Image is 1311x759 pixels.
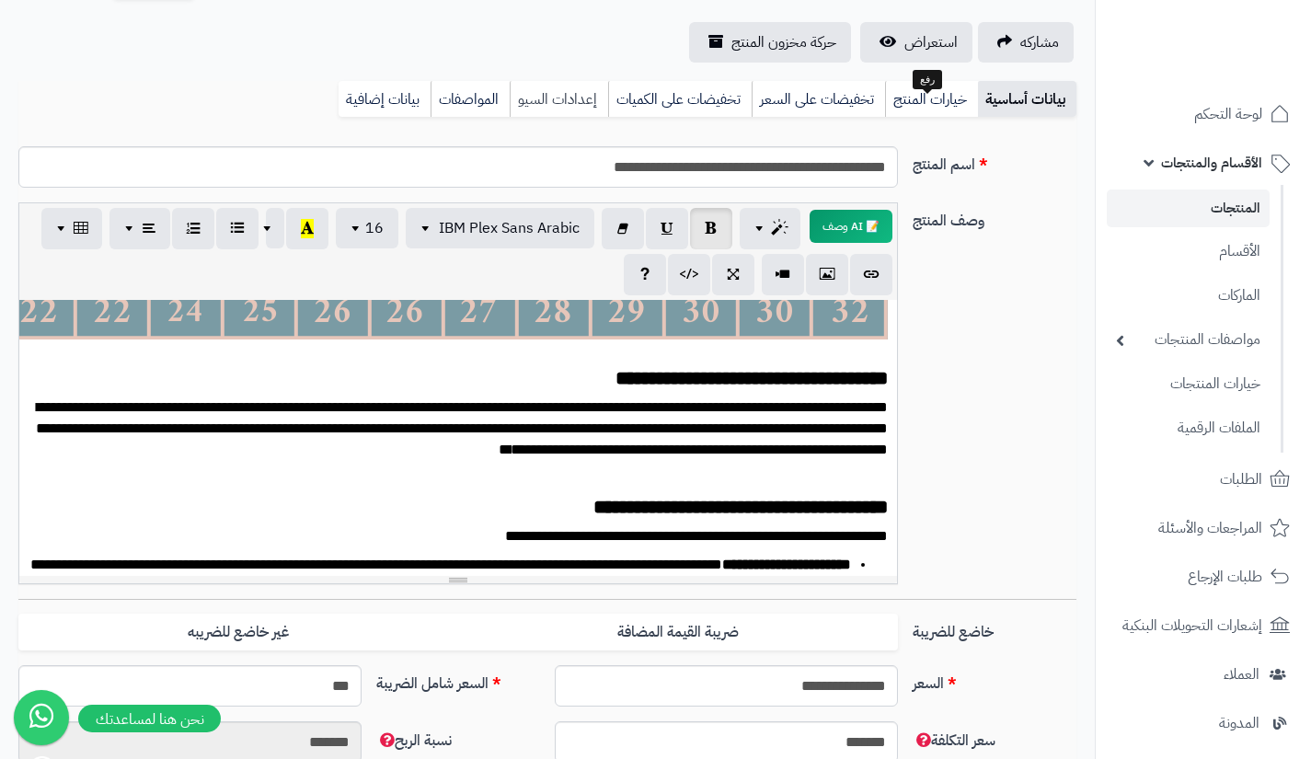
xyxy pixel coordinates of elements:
button: IBM Plex Sans Arabic [406,208,594,248]
span: لوحة التحكم [1194,101,1262,127]
a: المنتجات [1107,190,1270,227]
span: المدونة [1219,710,1259,736]
span: طلبات الإرجاع [1188,564,1262,590]
a: بيانات أساسية [978,81,1076,118]
a: حركة مخزون المنتج [689,22,851,63]
label: اسم المنتج [905,146,1084,176]
a: تخفيضات على السعر [752,81,885,118]
a: العملاء [1107,652,1300,696]
span: مشاركه [1020,31,1059,53]
a: خيارات المنتجات [1107,364,1270,404]
a: إشعارات التحويلات البنكية [1107,604,1300,648]
a: مشاركه [978,22,1074,63]
label: وصف المنتج [905,202,1084,232]
a: بيانات إضافية [339,81,431,118]
a: المواصفات [431,81,510,118]
a: خيارات المنتج [885,81,978,118]
span: استعراض [904,31,958,53]
a: المراجعات والأسئلة [1107,506,1300,550]
a: الطلبات [1107,457,1300,501]
a: الملفات الرقمية [1107,408,1270,448]
label: ضريبة القيمة المضافة [458,614,898,651]
a: إعدادات السيو [510,81,608,118]
label: السعر شامل الضريبة [369,665,547,695]
span: الأقسام والمنتجات [1161,150,1262,176]
a: طلبات الإرجاع [1107,555,1300,599]
a: الأقسام [1107,232,1270,271]
label: السعر [905,665,1084,695]
span: سعر التكلفة [913,730,995,752]
span: إشعارات التحويلات البنكية [1122,613,1262,638]
button: 16 [336,208,398,248]
span: حركة مخزون المنتج [731,31,836,53]
a: لوحة التحكم [1107,92,1300,136]
a: الماركات [1107,276,1270,316]
label: خاضع للضريبة [905,614,1084,643]
div: رفع [913,70,942,90]
span: العملاء [1224,661,1259,687]
label: غير خاضع للضريبه [18,614,458,651]
a: المدونة [1107,701,1300,745]
button: 📝 AI وصف [810,210,892,243]
span: نسبة الربح [376,730,452,752]
span: 16 [365,217,384,239]
a: تخفيضات على الكميات [608,81,752,118]
a: مواصفات المنتجات [1107,320,1270,360]
span: IBM Plex Sans Arabic [439,217,580,239]
span: الطلبات [1220,466,1262,492]
span: المراجعات والأسئلة [1158,515,1262,541]
a: استعراض [860,22,972,63]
